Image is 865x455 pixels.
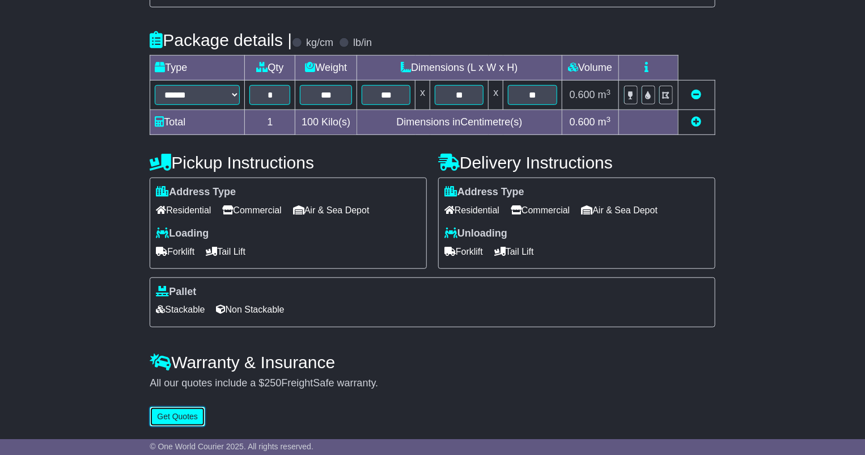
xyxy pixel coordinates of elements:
[357,110,562,135] td: Dimensions in Centimetre(s)
[156,243,194,260] span: Forklift
[156,186,236,199] label: Address Type
[494,243,534,260] span: Tail Lift
[295,56,357,81] td: Weight
[444,227,507,240] label: Unloading
[150,31,292,49] h4: Package details |
[264,377,281,389] span: 250
[222,201,281,219] span: Commercial
[150,353,715,372] h4: Warranty & Insurance
[353,37,372,49] label: lb/in
[511,201,570,219] span: Commercial
[156,227,209,240] label: Loading
[607,88,611,96] sup: 3
[150,56,245,81] td: Type
[206,243,245,260] span: Tail Lift
[306,37,333,49] label: kg/cm
[692,116,702,128] a: Add new item
[156,201,211,219] span: Residential
[150,153,427,172] h4: Pickup Instructions
[607,115,611,124] sup: 3
[150,407,205,427] button: Get Quotes
[302,116,319,128] span: 100
[245,110,295,135] td: 1
[444,186,524,199] label: Address Type
[581,201,658,219] span: Air & Sea Depot
[357,56,562,81] td: Dimensions (L x W x H)
[293,201,370,219] span: Air & Sea Depot
[245,56,295,81] td: Qty
[150,110,245,135] td: Total
[570,89,595,100] span: 0.600
[692,89,702,100] a: Remove this item
[217,301,285,318] span: Non Stackable
[598,116,611,128] span: m
[444,243,483,260] span: Forklift
[156,301,205,318] span: Stackable
[295,110,357,135] td: Kilo(s)
[438,153,715,172] h4: Delivery Instructions
[562,56,618,81] td: Volume
[415,81,430,110] td: x
[598,89,611,100] span: m
[150,442,313,451] span: © One World Courier 2025. All rights reserved.
[570,116,595,128] span: 0.600
[150,377,715,390] div: All our quotes include a $ FreightSafe warranty.
[444,201,499,219] span: Residential
[489,81,503,110] td: x
[156,286,196,298] label: Pallet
